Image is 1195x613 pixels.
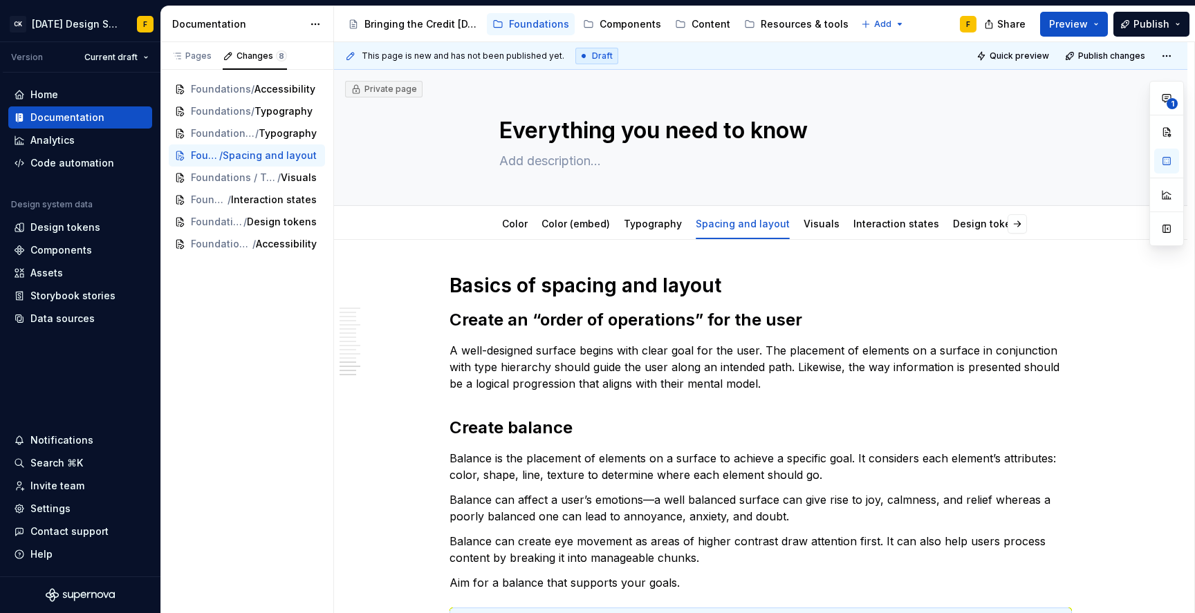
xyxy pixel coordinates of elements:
span: Interaction states [231,193,317,207]
a: Spacing and layout [696,218,790,229]
p: A well-designed surface begins with clear goal for the user. The placement of elements on a surfa... [450,342,1072,392]
a: Color (embed) [541,218,610,229]
div: Documentation [30,111,104,124]
a: Design tokens [953,218,1023,229]
div: Home [30,88,58,102]
span: Share [997,17,1026,31]
a: Design tokens [8,216,152,238]
a: Code automation [8,152,152,174]
h1: Basics of spacing and layout [450,273,1072,298]
h2: Create balance [450,417,1072,439]
a: Visuals [804,218,840,229]
span: / [228,193,231,207]
p: Aim for a balance that supports your goals. [450,574,1072,591]
button: Contact support [8,520,152,543]
div: [DATE] Design System [32,17,120,31]
div: Assets [30,266,63,280]
div: Help [30,547,53,561]
div: Code automation [30,156,114,170]
span: / [252,237,256,251]
div: F [143,19,147,30]
a: Storybook stories [8,285,152,307]
button: Quick preview [972,46,1055,66]
a: Analytics [8,129,152,151]
a: Foundations/Accessibility [169,78,325,100]
div: Documentation [172,17,303,31]
span: Foundations / Training / Everything you need to know [191,215,243,229]
a: Home [8,84,152,106]
div: Visuals [798,209,845,238]
span: Current draft [84,52,138,63]
span: Visuals [281,171,317,185]
div: Settings [30,502,71,516]
button: Search ⌘K [8,452,152,474]
a: Foundations / Training / Everything you need to know/Design tokens [169,211,325,233]
div: Design system data [11,199,93,210]
span: / [243,215,247,229]
button: Help [8,543,152,565]
div: CK [10,16,26,32]
div: Color (embed) [536,209,615,238]
a: Resources & tools [739,13,854,35]
a: Documentation [8,106,152,129]
a: Interaction states [853,218,939,229]
span: Draft [592,50,613,62]
a: Components [577,13,667,35]
span: Foundations / Training / Everything you need to know [191,237,252,251]
span: Design tokens [247,215,317,229]
span: Foundations / Training / Everything you need to know [191,126,255,140]
button: CK[DATE] Design SystemF [3,9,158,39]
div: Changes [237,50,287,62]
button: Preview [1040,12,1108,37]
span: Quick preview [990,50,1049,62]
a: Foundations [487,13,575,35]
button: Publish changes [1061,46,1151,66]
div: Resources & tools [761,17,849,31]
p: Balance can affect a user’s emotions—a well balanced surface can give rise to joy, calmness, and ... [450,491,1072,525]
a: Foundations / Training / Everything you need to know/Interaction states [169,189,325,211]
button: Notifications [8,429,152,451]
span: / [251,104,254,118]
div: Storybook stories [30,289,115,303]
button: Publish [1113,12,1189,37]
div: Private page [351,84,417,95]
div: Bringing the Credit [DATE] brand to life across products [364,17,479,31]
svg: Supernova Logo [46,588,115,602]
button: Add [857,15,909,34]
a: Foundations / Training / Everything you need to know/Spacing and layout [169,144,325,167]
div: Invite team [30,479,84,493]
a: Foundations / Training / Everything you need to know/Typography [169,122,325,144]
a: Invite team [8,475,152,497]
span: Foundations [191,104,251,118]
span: Foundations / Training / Everything you need to know [191,193,228,207]
button: Current draft [78,48,155,67]
span: Foundations / Training / Everything you need to know [191,171,277,185]
div: Content [692,17,730,31]
a: Typography [624,218,682,229]
div: Spacing and layout [690,209,795,238]
div: Pages [172,50,212,62]
span: / [277,171,281,185]
span: Add [874,19,891,30]
div: Analytics [30,133,75,147]
span: Typography [254,104,313,118]
span: / [251,82,254,96]
div: Foundations [509,17,569,31]
a: Components [8,239,152,261]
div: Version [11,52,43,63]
div: Typography [618,209,687,238]
span: Foundations / Training / Everything you need to know [191,149,219,162]
span: / [219,149,223,162]
div: Data sources [30,312,95,326]
a: Color [502,218,528,229]
textarea: Everything you need to know [497,114,1019,147]
span: Foundations [191,82,251,96]
a: Foundations / Training / Everything you need to know/Visuals [169,167,325,189]
div: Design tokens [30,220,100,234]
span: 8 [276,50,287,62]
div: Components [30,243,92,257]
div: Interaction states [848,209,945,238]
div: F [966,19,970,30]
span: Publish [1133,17,1169,31]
